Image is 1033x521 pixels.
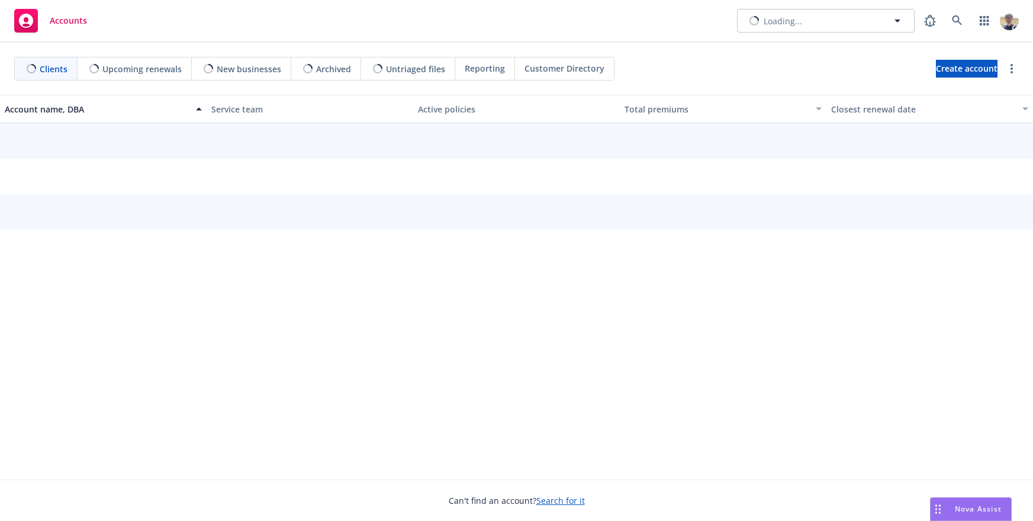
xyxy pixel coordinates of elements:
span: Accounts [50,16,87,25]
span: Customer Directory [524,62,604,75]
span: Reporting [465,62,505,75]
div: Account name, DBA [5,103,189,115]
button: Nova Assist [930,497,1012,521]
a: Switch app [973,9,996,33]
a: Accounts [9,4,92,37]
span: Archived [316,63,351,75]
span: Untriaged files [386,63,445,75]
div: Total premiums [625,103,809,115]
span: Can't find an account? [449,494,585,507]
img: photo [1000,11,1019,30]
div: Service team [211,103,408,115]
span: Clients [40,63,67,75]
span: Loading... [764,15,802,27]
span: Upcoming renewals [102,63,182,75]
a: Search for it [536,495,585,506]
button: Loading... [737,9,915,33]
span: New businesses [217,63,281,75]
span: Nova Assist [955,504,1002,514]
div: Active policies [418,103,615,115]
div: Closest renewal date [831,103,1015,115]
button: Total premiums [620,95,826,123]
a: Search [945,9,969,33]
div: Drag to move [931,498,945,520]
button: Service team [207,95,413,123]
span: Create account [936,57,997,80]
a: Create account [936,60,997,78]
button: Active policies [413,95,620,123]
a: Report a Bug [918,9,942,33]
button: Closest renewal date [826,95,1033,123]
a: more [1005,62,1019,76]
